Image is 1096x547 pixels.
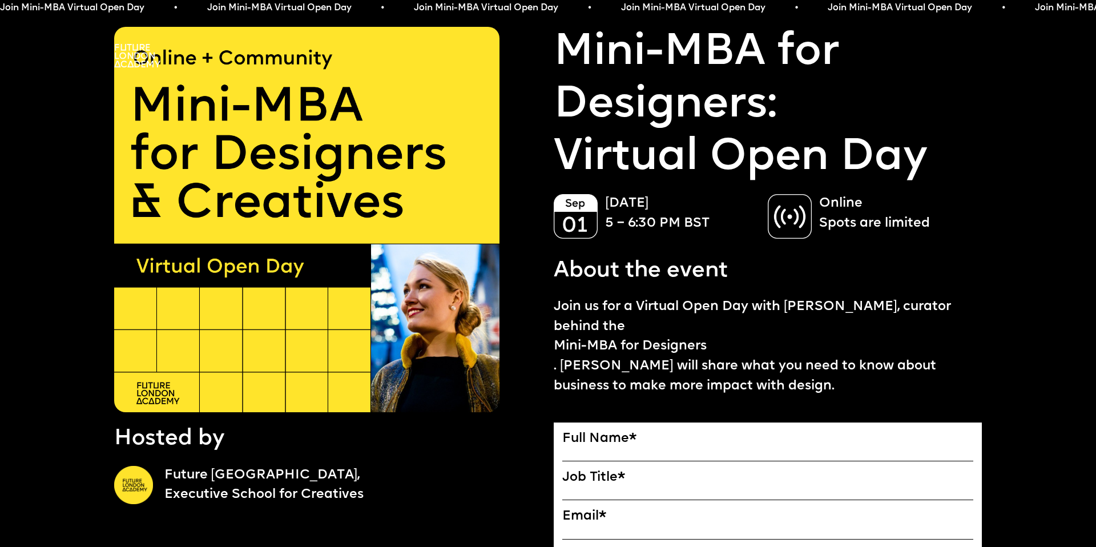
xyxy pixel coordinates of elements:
[114,466,153,505] img: A yellow circle with Future London Academy logo
[114,424,224,455] p: Hosted by
[554,337,982,357] a: Mini-MBA for Designers
[554,256,728,287] p: About the event
[554,297,982,396] p: Join us for a Virtual Open Day with [PERSON_NAME], curator behind the . [PERSON_NAME] will share ...
[1002,2,1005,14] span: •
[174,2,178,14] span: •
[819,194,930,234] p: Online Spots are limited
[605,194,710,234] p: [DATE] 5 – 6:30 PM BST
[554,27,982,132] a: Mini-MBA for Designers:
[588,2,591,14] span: •
[554,27,982,184] p: Virtual Open Day
[562,509,973,525] label: Email
[795,2,799,14] span: •
[114,44,160,67] img: A logo saying in 3 lines: Future London Academy
[562,470,973,486] label: Job Title
[562,431,973,447] label: Full Name
[164,466,543,505] a: Future [GEOGRAPHIC_DATA],Executive School for Creatives
[381,2,385,14] span: •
